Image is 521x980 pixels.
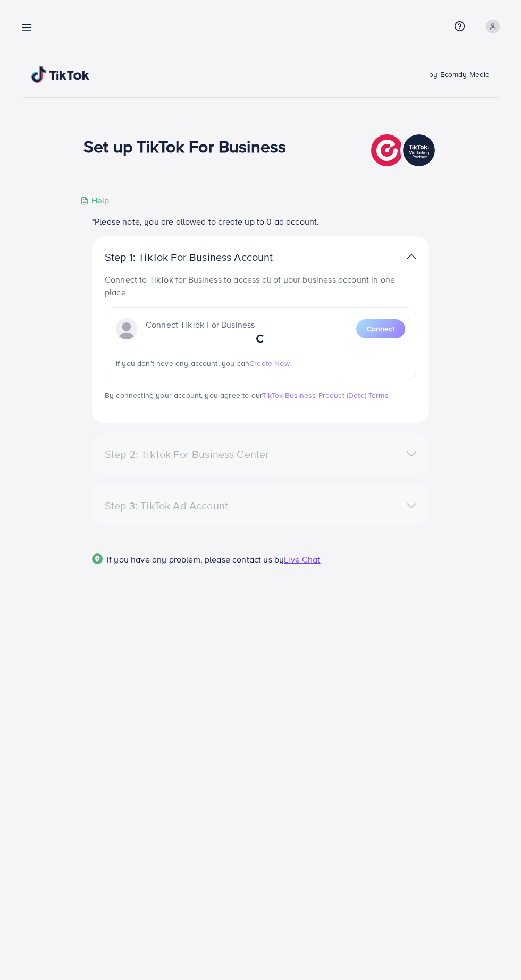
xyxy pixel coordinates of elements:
[284,553,320,565] span: Live Chat
[107,553,284,565] span: If you have any problem, please contact us by
[83,136,286,156] h1: Set up TikTok For Business
[105,251,307,263] p: Step 1: TikTok For Business Account
[92,215,429,228] p: *Please note, you are allowed to create up to 0 ad account.
[80,194,110,207] div: Help
[371,132,438,169] img: TikTok partner
[92,553,103,564] img: Popup guide
[407,249,416,265] img: TikTok partner
[429,69,490,80] span: by Ecomdy Media
[31,66,90,83] img: TikTok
